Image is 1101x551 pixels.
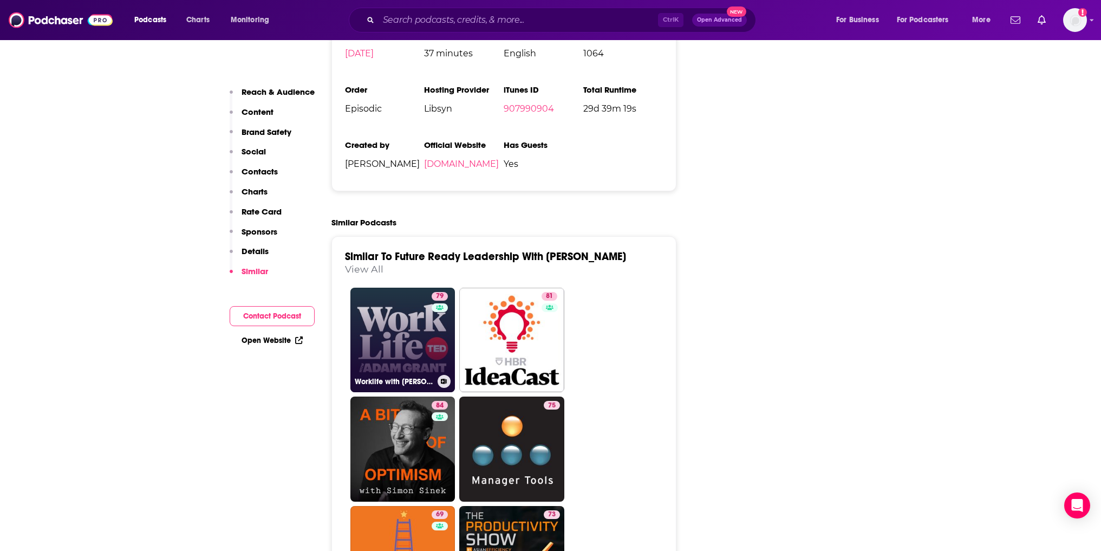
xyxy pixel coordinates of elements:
[242,336,303,345] a: Open Website
[359,8,766,33] div: Search podcasts, credits, & more...
[345,48,374,59] a: [DATE]
[134,12,166,28] span: Podcasts
[504,159,583,169] span: Yes
[345,159,425,169] span: [PERSON_NAME]
[972,12,991,28] span: More
[230,127,291,147] button: Brand Safety
[223,11,283,29] button: open menu
[504,103,554,114] a: 907990904
[230,266,268,286] button: Similar
[459,288,564,393] a: 81
[230,146,266,166] button: Social
[230,246,269,266] button: Details
[424,103,504,114] span: Libsyn
[424,159,499,169] a: [DOMAIN_NAME]
[583,103,663,114] span: 29d 39m 19s
[242,146,266,157] p: Social
[242,87,315,97] p: Reach & Audience
[1063,8,1087,32] img: User Profile
[242,127,291,137] p: Brand Safety
[242,107,273,117] p: Content
[436,509,444,520] span: 69
[436,291,444,302] span: 79
[345,250,626,263] a: Similar To Future Ready Leadership With [PERSON_NAME]
[542,292,557,301] a: 81
[583,48,663,59] span: 1064
[424,140,504,150] h3: Official Website
[345,85,425,95] h3: Order
[9,10,113,30] img: Podchaser - Follow, Share and Rate Podcasts
[230,186,268,206] button: Charts
[231,12,269,28] span: Monitoring
[345,103,425,114] span: Episodic
[242,166,278,177] p: Contacts
[658,13,683,27] span: Ctrl K
[345,263,383,275] a: View All
[504,48,583,59] span: English
[432,292,448,301] a: 79
[697,17,742,23] span: Open Advanced
[242,266,268,276] p: Similar
[186,12,210,28] span: Charts
[242,186,268,197] p: Charts
[331,217,396,228] h2: Similar Podcasts
[583,85,663,95] h3: Total Runtime
[546,291,553,302] span: 81
[890,11,965,29] button: open menu
[965,11,1004,29] button: open menu
[230,87,315,107] button: Reach & Audience
[350,288,455,393] a: 79Worklife with [PERSON_NAME]
[242,246,269,256] p: Details
[242,226,277,237] p: Sponsors
[829,11,892,29] button: open menu
[230,306,315,326] button: Contact Podcast
[230,166,278,186] button: Contacts
[230,226,277,247] button: Sponsors
[350,397,455,502] a: 84
[424,48,504,59] span: 37 minutes
[436,400,444,411] span: 84
[432,401,448,410] a: 84
[459,397,564,502] a: 75
[504,140,583,150] h3: Has Guests
[1078,8,1087,17] svg: Add a profile image
[727,7,746,17] span: New
[379,11,658,29] input: Search podcasts, credits, & more...
[242,206,282,217] p: Rate Card
[1063,8,1087,32] span: Logged in as veronica.smith
[345,140,425,150] h3: Created by
[544,401,560,410] a: 75
[548,509,556,520] span: 73
[424,85,504,95] h3: Hosting Provider
[355,377,433,386] h3: Worklife with [PERSON_NAME]
[432,510,448,519] a: 69
[179,11,216,29] a: Charts
[1033,11,1050,29] a: Show notifications dropdown
[127,11,180,29] button: open menu
[544,510,560,519] a: 73
[230,206,282,226] button: Rate Card
[1064,492,1090,518] div: Open Intercom Messenger
[230,107,273,127] button: Content
[836,12,879,28] span: For Business
[1063,8,1087,32] button: Show profile menu
[1006,11,1025,29] a: Show notifications dropdown
[548,400,556,411] span: 75
[897,12,949,28] span: For Podcasters
[504,85,583,95] h3: iTunes ID
[692,14,747,27] button: Open AdvancedNew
